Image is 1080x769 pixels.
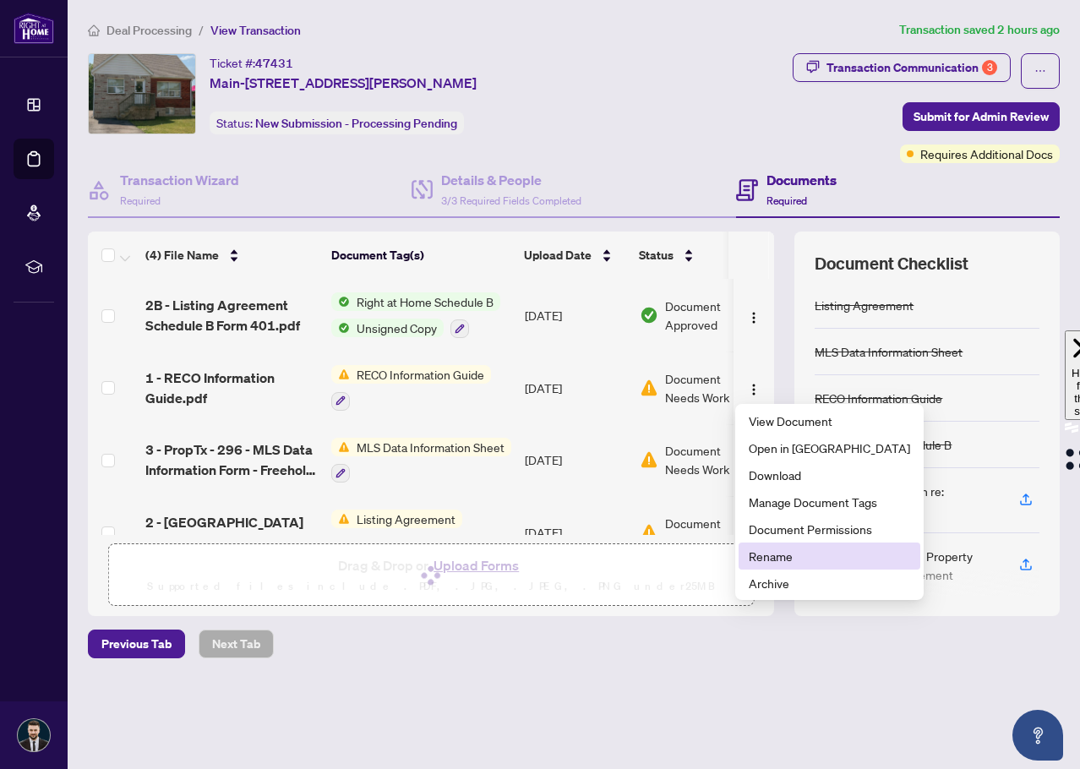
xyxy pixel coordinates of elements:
span: 1 - RECO Information Guide.pdf [145,368,318,408]
button: Status IconListing Agreement [331,510,462,555]
span: MLS Data Information Sheet [350,438,511,456]
span: Listing Agreement [350,510,462,528]
span: Main-[STREET_ADDRESS][PERSON_NAME] [210,73,477,93]
span: Drag & Drop orUpload FormsSupported files include .PDF, .JPG, .JPEG, .PNG under25MB [109,544,753,607]
span: 2 - [GEOGRAPHIC_DATA] 272 - Listing Agreement - Landlord Designated Representation Agreement Auth... [145,512,318,553]
span: Document Needs Work [665,514,753,551]
span: New Submission - Processing Pending [255,116,457,131]
button: Previous Tab [88,630,185,658]
button: Logo [740,302,767,329]
th: (4) File Name [139,232,325,279]
th: Document Tag(s) [325,232,517,279]
th: Upload Date [517,232,632,279]
span: 3 - PropTx - 296 - MLS Data Information Form - Freehold - Lease_Sub-Lease.pdf [145,439,318,480]
span: Rename [749,547,910,565]
div: Ticket #: [210,53,293,73]
span: Status [639,246,674,265]
span: View Transaction [210,23,301,38]
span: Document Needs Work [665,441,753,478]
img: Status Icon [331,365,350,384]
span: 2B - Listing Agreement Schedule B Form 401.pdf [145,295,318,335]
button: Open asap [1012,710,1063,761]
button: Status IconRight at Home Schedule BStatus IconUnsigned Copy [331,292,500,338]
h4: Transaction Wizard [120,170,239,190]
button: Status IconMLS Data Information Sheet [331,438,511,483]
span: Open in [GEOGRAPHIC_DATA] [749,439,910,457]
button: Logo [740,374,767,401]
td: [DATE] [518,424,633,497]
th: Status [632,232,776,279]
span: 47431 [255,56,293,71]
span: Document Permissions [749,520,910,538]
img: Document Status [640,379,658,397]
span: Required [766,194,807,207]
img: Profile Icon [18,719,50,751]
td: [DATE] [518,496,633,569]
img: Status Icon [331,292,350,311]
span: Upload Date [524,246,592,265]
span: Manage Document Tags [749,493,910,511]
span: Submit for Admin Review [914,103,1049,130]
img: Document Status [640,306,658,325]
span: Download [749,466,910,484]
span: Unsigned Copy [350,319,444,337]
span: Requires Additional Docs [920,145,1053,163]
h4: Details & People [441,170,581,190]
span: View Document [749,412,910,430]
span: Previous Tab [101,630,172,657]
div: MLS Data Information Sheet [815,342,963,361]
img: Logo [747,383,761,396]
article: Transaction saved 2 hours ago [899,20,1060,40]
span: Deal Processing [106,23,192,38]
span: Document Checklist [815,252,968,275]
span: 3/3 Required Fields Completed [441,194,581,207]
img: Document Status [640,450,658,469]
img: Status Icon [331,438,350,456]
img: Document Status [640,523,658,542]
img: logo [14,13,54,44]
span: Document Approved [665,297,770,334]
span: Archive [749,574,910,592]
td: [DATE] [518,352,633,424]
button: Next Tab [199,630,274,658]
span: ellipsis [1034,65,1046,77]
div: Transaction Communication [826,54,997,81]
li: / [199,20,204,40]
button: Status IconRECO Information Guide [331,365,491,411]
div: Status: [210,112,464,134]
div: RECO Information Guide [815,389,942,407]
img: Status Icon [331,510,350,528]
div: 3 [982,60,997,75]
div: Listing Agreement [815,296,914,314]
img: Status Icon [331,319,350,337]
button: Submit for Admin Review [903,102,1060,131]
img: Logo [747,311,761,325]
td: [DATE] [518,279,633,352]
span: RECO Information Guide [350,365,491,384]
span: home [88,25,100,36]
button: Transaction Communication3 [793,53,1011,82]
span: Right at Home Schedule B [350,292,500,311]
span: Document Needs Work [665,369,753,406]
span: Required [120,194,161,207]
span: (4) File Name [145,246,219,265]
img: IMG-W12326951_1.jpg [89,54,195,134]
h4: Documents [766,170,837,190]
